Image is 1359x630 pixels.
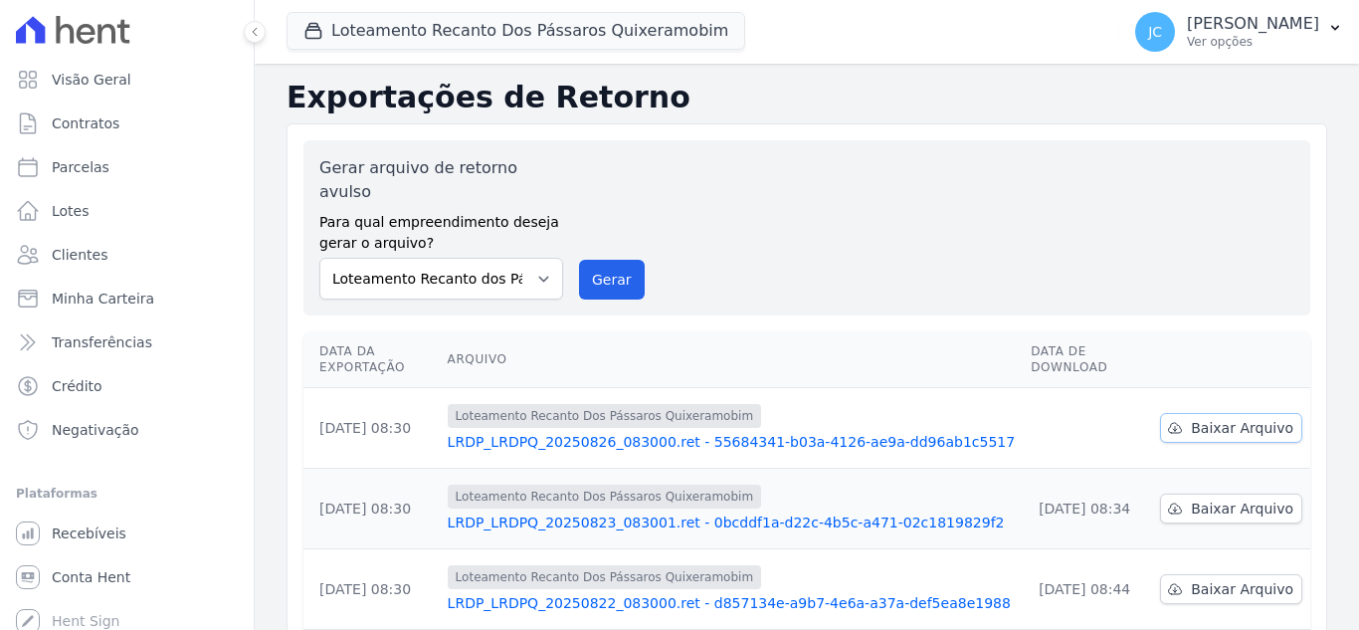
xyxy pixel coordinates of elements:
[8,104,246,143] a: Contratos
[8,557,246,597] a: Conta Hent
[303,469,440,549] td: [DATE] 08:30
[1023,331,1152,388] th: Data de Download
[319,156,563,204] label: Gerar arquivo de retorno avulso
[448,432,1016,452] a: LRDP_LRDPQ_20250826_083000.ret - 55684341-b03a-4126-ae9a-dd96ab1c5517
[8,366,246,406] a: Crédito
[8,235,246,275] a: Clientes
[303,388,440,469] td: [DATE] 08:30
[52,289,154,309] span: Minha Carteira
[52,420,139,440] span: Negativação
[1148,25,1162,39] span: JC
[8,191,246,231] a: Lotes
[8,60,246,100] a: Visão Geral
[287,12,745,50] button: Loteamento Recanto Dos Pássaros Quixeramobim
[579,260,645,300] button: Gerar
[448,513,1016,532] a: LRDP_LRDPQ_20250823_083001.ret - 0bcddf1a-d22c-4b5c-a471-02c1819829f2
[1187,14,1319,34] p: [PERSON_NAME]
[8,322,246,362] a: Transferências
[287,80,1327,115] h2: Exportações de Retorno
[16,482,238,506] div: Plataformas
[1160,413,1302,443] a: Baixar Arquivo
[1191,418,1293,438] span: Baixar Arquivo
[448,593,1016,613] a: LRDP_LRDPQ_20250822_083000.ret - d857134e-a9b7-4e6a-a37a-def5ea8e1988
[448,485,762,509] span: Loteamento Recanto Dos Pássaros Quixeramobim
[52,332,152,352] span: Transferências
[303,331,440,388] th: Data da Exportação
[8,410,246,450] a: Negativação
[1191,579,1293,599] span: Baixar Arquivo
[8,147,246,187] a: Parcelas
[52,113,119,133] span: Contratos
[52,157,109,177] span: Parcelas
[52,376,102,396] span: Crédito
[52,201,90,221] span: Lotes
[8,514,246,553] a: Recebíveis
[52,245,107,265] span: Clientes
[1160,494,1302,524] a: Baixar Arquivo
[52,70,131,90] span: Visão Geral
[1187,34,1319,50] p: Ver opções
[319,204,563,254] label: Para qual empreendimento deseja gerar o arquivo?
[448,565,762,589] span: Loteamento Recanto Dos Pássaros Quixeramobim
[52,567,130,587] span: Conta Hent
[1160,574,1302,604] a: Baixar Arquivo
[1119,4,1359,60] button: JC [PERSON_NAME] Ver opções
[52,524,126,543] span: Recebíveis
[1023,469,1152,549] td: [DATE] 08:34
[1023,549,1152,630] td: [DATE] 08:44
[8,279,246,318] a: Minha Carteira
[440,331,1024,388] th: Arquivo
[448,404,762,428] span: Loteamento Recanto Dos Pássaros Quixeramobim
[303,549,440,630] td: [DATE] 08:30
[1191,499,1293,519] span: Baixar Arquivo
